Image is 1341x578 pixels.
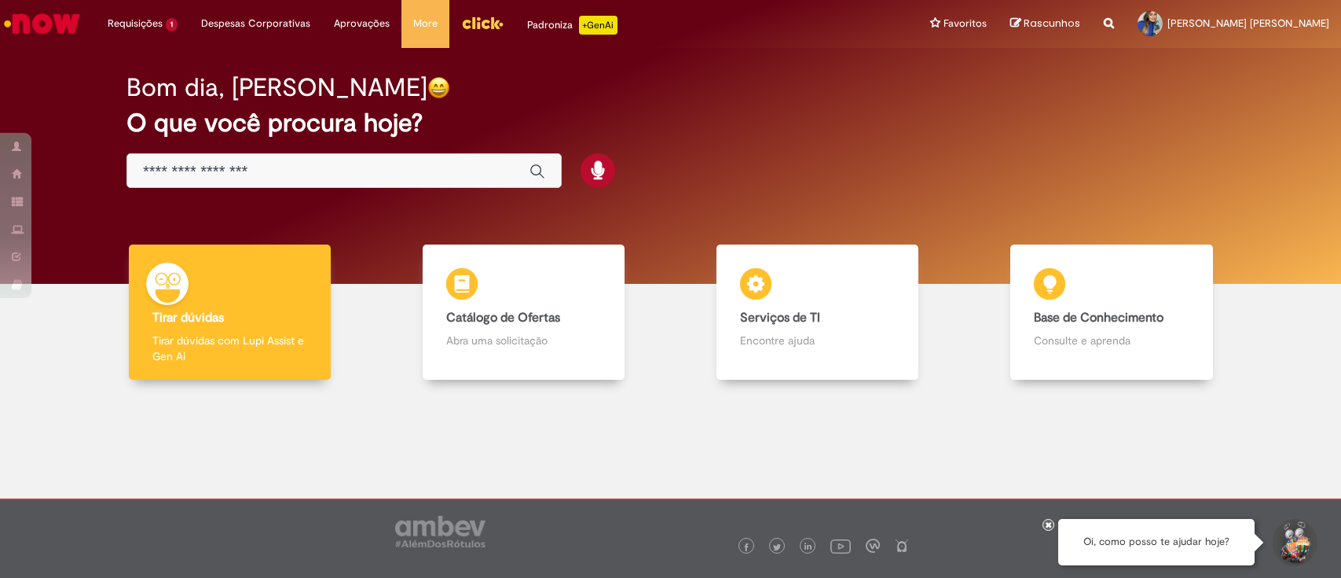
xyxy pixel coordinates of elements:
[395,516,485,547] img: logo_footer_ambev_rotulo_gray.png
[740,310,820,326] b: Serviços de TI
[1167,17,1329,30] span: [PERSON_NAME] [PERSON_NAME]
[804,543,812,552] img: logo_footer_linkedin.png
[461,11,504,35] img: click_logo_yellow_360x200.png
[126,74,427,101] h2: Bom dia, [PERSON_NAME]
[413,16,438,31] span: More
[82,245,376,381] a: Tirar dúvidas Tirar dúvidas com Lupi Assist e Gen Ai
[334,16,390,31] span: Aprovações
[108,16,163,31] span: Requisições
[1270,519,1317,566] button: Iniciar Conversa de Suporte
[152,333,307,364] p: Tirar dúvidas com Lupi Assist e Gen Ai
[943,16,987,31] span: Favoritos
[376,245,670,381] a: Catálogo de Ofertas Abra uma solicitação
[740,333,895,348] p: Encontre ajuda
[1024,16,1080,31] span: Rascunhos
[773,543,781,551] img: logo_footer_twitter.png
[1034,310,1163,326] b: Base de Conhecimento
[671,245,965,381] a: Serviços de TI Encontre ajuda
[1034,333,1189,348] p: Consulte e aprenda
[2,8,82,39] img: ServiceNow
[201,16,310,31] span: Despesas Corporativas
[446,333,601,348] p: Abra uma solicitação
[579,16,617,35] p: +GenAi
[895,539,909,553] img: logo_footer_naosei.png
[527,16,617,35] div: Padroniza
[1058,519,1255,565] div: Oi, como posso te ajudar hoje?
[166,18,178,31] span: 1
[152,310,224,326] b: Tirar dúvidas
[1010,17,1080,31] a: Rascunhos
[126,109,1215,137] h2: O que você procura hoje?
[830,536,851,556] img: logo_footer_youtube.png
[742,543,750,551] img: logo_footer_facebook.png
[427,76,450,99] img: happy-face.png
[965,245,1259,381] a: Base de Conhecimento Consulte e aprenda
[446,310,560,326] b: Catálogo de Ofertas
[866,539,880,553] img: logo_footer_workplace.png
